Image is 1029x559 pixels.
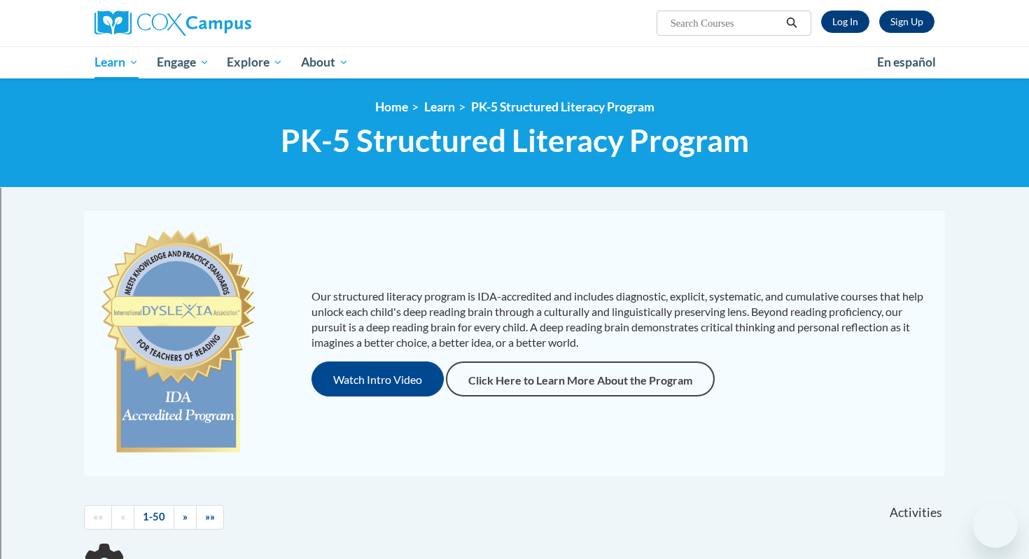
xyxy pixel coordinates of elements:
span: PK-5 Structured Literacy Program [281,122,749,159]
span: En español [877,55,936,69]
a: About [292,46,358,78]
iframe: Button to launch messaging window [973,503,1018,548]
div: Main menu [73,46,955,78]
a: Log In [821,11,869,33]
img: Cox Campus [94,11,251,36]
a: Register [879,11,934,33]
a: PK-5 Structured Literacy Program [471,99,654,114]
span: Learn [94,54,139,71]
a: Learn [424,99,455,114]
a: En español [868,48,945,77]
a: Explore [218,46,292,78]
span: Engage [157,54,209,71]
span: About [301,54,349,71]
span: Explore [227,54,283,71]
a: Engage [148,46,218,78]
button: Search [781,15,802,32]
a: Cox Campus [94,11,360,36]
a: Home [375,99,408,114]
a: Learn [85,46,148,78]
input: Search Courses [669,15,781,32]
